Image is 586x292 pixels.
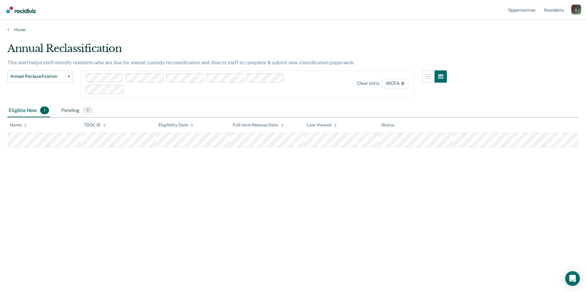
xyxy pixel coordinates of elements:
[7,104,50,118] div: Eligible Now1
[10,122,27,128] div: Name
[7,27,579,32] a: Home
[7,70,73,83] button: Annual Reclassification
[565,271,580,286] div: Open Intercom Messenger
[7,60,355,66] p: This alert helps staff identify residents who are due for annual custody reclassification and dir...
[84,122,106,128] div: TDOC ID
[571,5,581,14] div: k
[40,107,49,114] span: 1
[83,107,92,114] span: 0
[233,122,284,128] div: Full-term Release Date
[571,5,581,14] button: Profile dropdown button
[6,6,36,13] img: Recidiviz
[307,122,337,128] div: Last Viewed
[10,74,65,79] span: Annual Reclassification
[381,122,394,128] div: Status
[357,81,379,86] div: Clear units
[382,79,409,88] span: WCFA
[158,122,194,128] div: Eligibility Date
[60,104,93,118] div: Pending0
[7,42,447,60] div: Annual Reclassification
